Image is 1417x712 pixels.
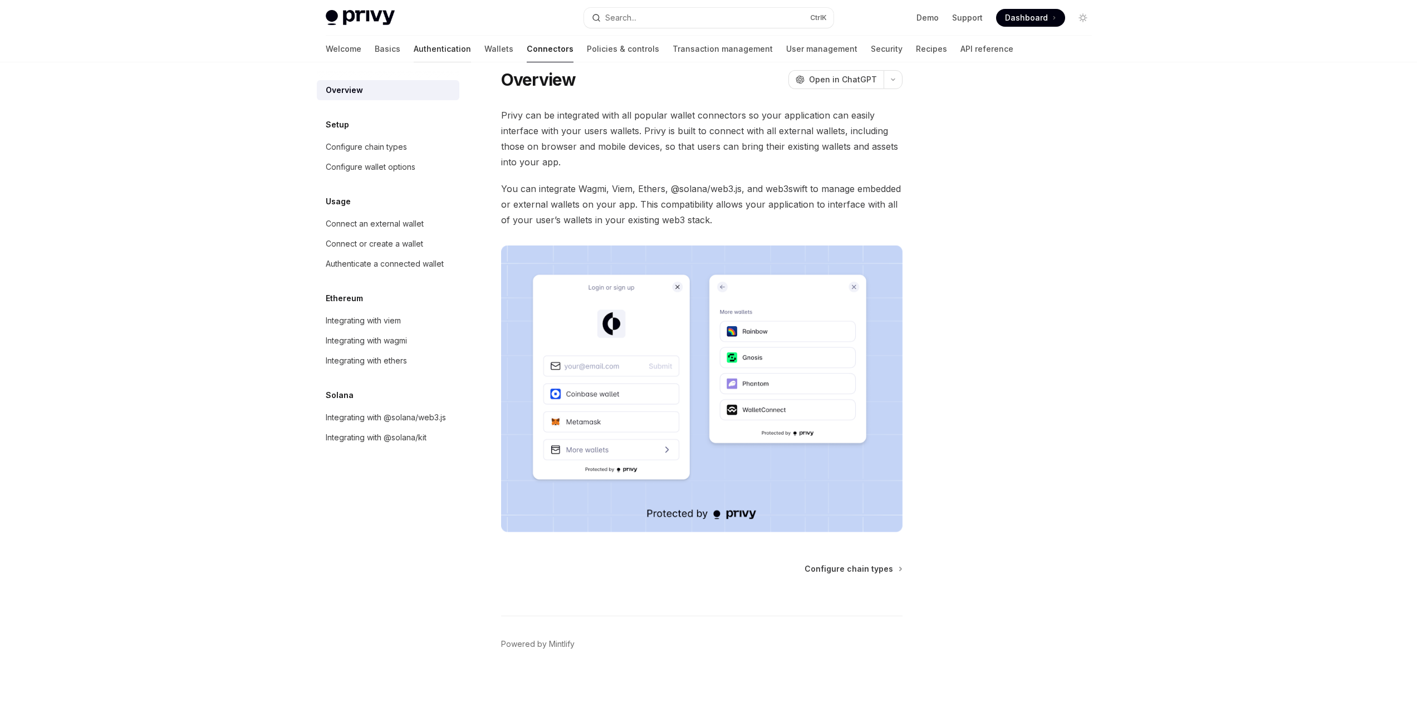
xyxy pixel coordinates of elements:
[326,411,446,424] div: Integrating with @solana/web3.js
[326,36,361,62] a: Welcome
[326,118,349,131] h5: Setup
[501,107,903,170] span: Privy can be integrated with all popular wallet connectors so your application can easily interfa...
[809,74,877,85] span: Open in ChatGPT
[317,234,459,254] a: Connect or create a wallet
[326,257,444,271] div: Authenticate a connected wallet
[317,351,459,371] a: Integrating with ethers
[317,407,459,428] a: Integrating with @solana/web3.js
[317,80,459,100] a: Overview
[317,157,459,177] a: Configure wallet options
[786,36,857,62] a: User management
[1074,9,1092,27] button: Toggle dark mode
[916,12,939,23] a: Demo
[317,311,459,331] a: Integrating with viem
[805,563,901,574] a: Configure chain types
[326,314,401,327] div: Integrating with viem
[788,70,884,89] button: Open in ChatGPT
[605,11,636,24] div: Search...
[1005,12,1048,23] span: Dashboard
[326,160,415,174] div: Configure wallet options
[317,137,459,157] a: Configure chain types
[952,12,983,23] a: Support
[326,10,395,26] img: light logo
[484,36,513,62] a: Wallets
[326,292,363,305] h5: Ethereum
[501,70,576,90] h1: Overview
[414,36,471,62] a: Authentication
[871,36,903,62] a: Security
[317,254,459,274] a: Authenticate a connected wallet
[317,214,459,234] a: Connect an external wallet
[501,245,903,532] img: Connectors3
[326,84,363,97] div: Overview
[326,354,407,367] div: Integrating with ethers
[326,140,407,154] div: Configure chain types
[326,195,351,208] h5: Usage
[501,181,903,228] span: You can integrate Wagmi, Viem, Ethers, @solana/web3.js, and web3swift to manage embedded or exter...
[584,8,833,28] button: Search...CtrlK
[810,13,827,22] span: Ctrl K
[326,237,423,251] div: Connect or create a wallet
[326,431,426,444] div: Integrating with @solana/kit
[805,563,893,574] span: Configure chain types
[527,36,573,62] a: Connectors
[317,428,459,448] a: Integrating with @solana/kit
[996,9,1065,27] a: Dashboard
[916,36,947,62] a: Recipes
[326,334,407,347] div: Integrating with wagmi
[501,639,575,650] a: Powered by Mintlify
[326,217,424,230] div: Connect an external wallet
[317,331,459,351] a: Integrating with wagmi
[960,36,1013,62] a: API reference
[673,36,773,62] a: Transaction management
[326,389,354,402] h5: Solana
[587,36,659,62] a: Policies & controls
[375,36,400,62] a: Basics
